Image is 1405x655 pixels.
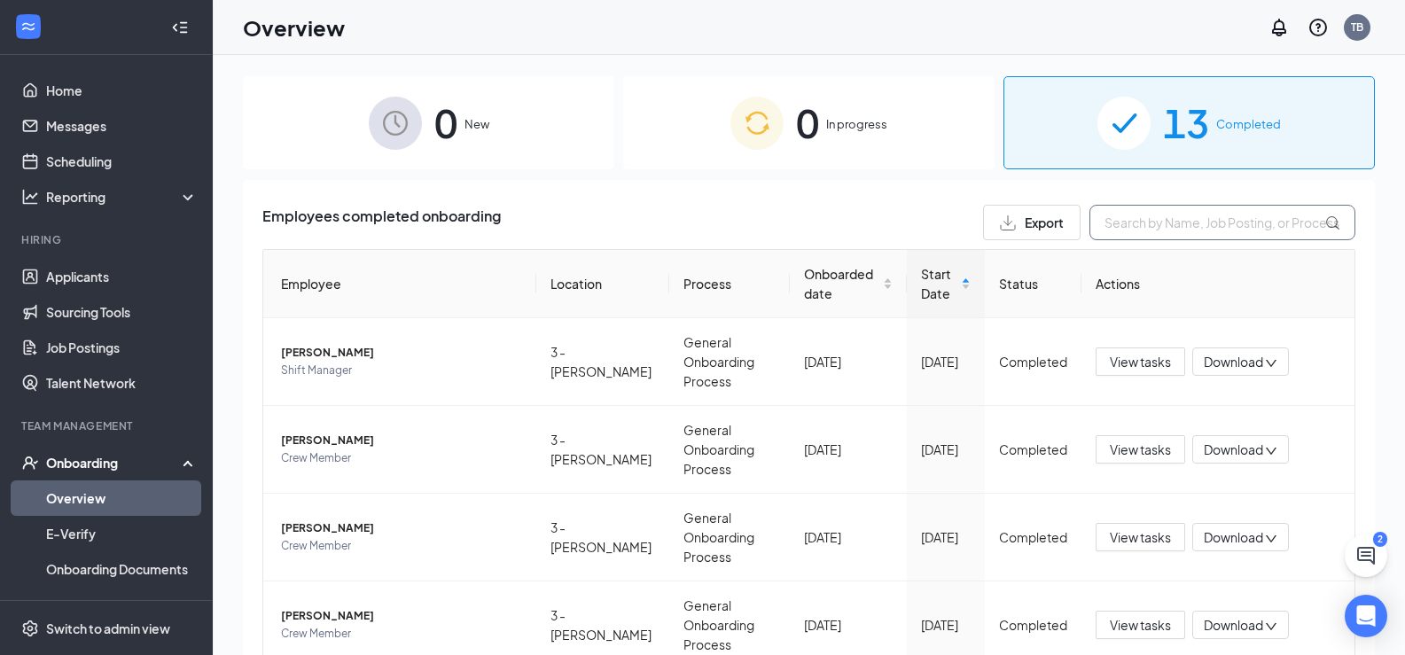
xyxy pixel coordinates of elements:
[921,352,971,371] div: [DATE]
[796,92,819,153] span: 0
[46,108,198,144] a: Messages
[281,537,522,555] span: Crew Member
[46,188,199,206] div: Reporting
[1265,357,1277,370] span: down
[1265,620,1277,633] span: down
[281,625,522,643] span: Crew Member
[921,264,957,303] span: Start Date
[1345,534,1387,577] button: ChatActive
[1265,445,1277,457] span: down
[46,551,198,587] a: Onboarding Documents
[1345,595,1387,637] div: Open Intercom Messenger
[790,250,907,318] th: Onboarded date
[1204,616,1263,635] span: Download
[46,365,198,401] a: Talent Network
[46,330,198,365] a: Job Postings
[46,144,198,179] a: Scheduling
[1110,352,1171,371] span: View tasks
[826,115,887,133] span: In progress
[1204,441,1263,459] span: Download
[536,494,669,581] td: 3 - [PERSON_NAME]
[1355,545,1377,566] svg: ChatActive
[46,587,198,622] a: Activity log
[46,480,198,516] a: Overview
[281,607,522,625] span: [PERSON_NAME]
[1204,353,1263,371] span: Download
[1025,216,1064,229] span: Export
[999,615,1067,635] div: Completed
[1089,205,1355,240] input: Search by Name, Job Posting, or Process
[21,620,39,637] svg: Settings
[1096,523,1185,551] button: View tasks
[46,620,170,637] div: Switch to admin view
[281,344,522,362] span: [PERSON_NAME]
[804,440,893,459] div: [DATE]
[536,250,669,318] th: Location
[804,264,879,303] span: Onboarded date
[669,318,790,406] td: General Onboarding Process
[1096,347,1185,376] button: View tasks
[1081,250,1354,318] th: Actions
[921,527,971,547] div: [DATE]
[1351,19,1363,35] div: TB
[536,318,669,406] td: 3 - [PERSON_NAME]
[46,259,198,294] a: Applicants
[1265,533,1277,545] span: down
[669,250,790,318] th: Process
[262,205,501,240] span: Employees completed onboarding
[669,494,790,581] td: General Onboarding Process
[1110,440,1171,459] span: View tasks
[464,115,489,133] span: New
[804,527,893,547] div: [DATE]
[804,352,893,371] div: [DATE]
[46,294,198,330] a: Sourcing Tools
[985,250,1081,318] th: Status
[281,519,522,537] span: [PERSON_NAME]
[1163,92,1209,153] span: 13
[983,205,1081,240] button: Export
[21,188,39,206] svg: Analysis
[1268,17,1290,38] svg: Notifications
[20,18,37,35] svg: WorkstreamLogo
[281,432,522,449] span: [PERSON_NAME]
[921,615,971,635] div: [DATE]
[263,250,536,318] th: Employee
[46,516,198,551] a: E-Verify
[46,73,198,108] a: Home
[1373,532,1387,547] div: 2
[281,362,522,379] span: Shift Manager
[21,454,39,472] svg: UserCheck
[1216,115,1281,133] span: Completed
[999,440,1067,459] div: Completed
[281,449,522,467] span: Crew Member
[669,406,790,494] td: General Onboarding Process
[1096,435,1185,464] button: View tasks
[1110,527,1171,547] span: View tasks
[171,19,189,36] svg: Collapse
[21,418,194,433] div: Team Management
[46,454,183,472] div: Onboarding
[804,615,893,635] div: [DATE]
[243,12,345,43] h1: Overview
[921,440,971,459] div: [DATE]
[1307,17,1329,38] svg: QuestionInfo
[999,527,1067,547] div: Completed
[434,92,457,153] span: 0
[21,232,194,247] div: Hiring
[536,406,669,494] td: 3 - [PERSON_NAME]
[999,352,1067,371] div: Completed
[1110,615,1171,635] span: View tasks
[1096,611,1185,639] button: View tasks
[1204,528,1263,547] span: Download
